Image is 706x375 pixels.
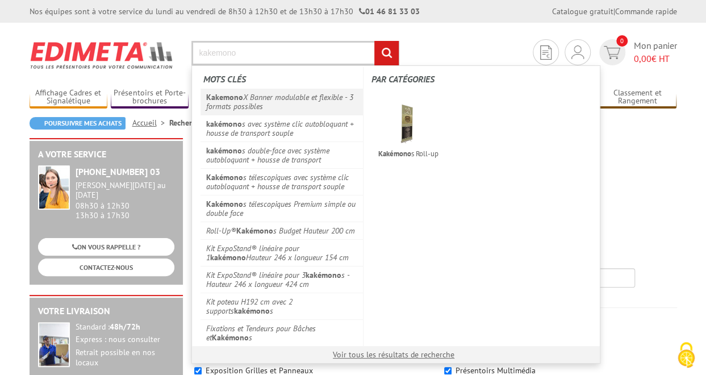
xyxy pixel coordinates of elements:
em: kakémono [234,306,270,316]
span: 0 [616,35,628,47]
a: Accueil [132,118,169,128]
span: 0,00 [634,53,651,64]
em: kakémono [206,145,242,156]
input: Présentoirs Multimédia [444,367,452,374]
img: Cookies (fenêtre modale) [672,341,700,369]
em: Kakémono [206,172,243,182]
input: rechercher [374,41,399,65]
span: Mots clés [203,73,246,85]
a: kakémonos avec système clic autobloquant + housse de transport souple [200,115,364,141]
em: Kakémono [378,149,411,159]
a: Kit poteau H192 cm avec 2 supportskakémonos [200,293,364,319]
span: s Roll-up [378,149,438,166]
strong: 48h/72h [110,322,140,332]
button: Cookies (fenêtre modale) [666,336,706,375]
input: Exposition Grilles et Panneaux [194,367,202,374]
a: Kakémonos Roll-up [371,98,445,170]
em: Kakémono [206,199,243,209]
img: widget-livraison.jpg [38,322,70,367]
strong: 01 46 81 33 03 [359,6,420,16]
div: Retrait possible en nos locaux [76,348,174,368]
a: Poursuivre mes achats [30,117,126,130]
em: kakémono [306,270,341,280]
a: Catalogue gratuit [552,6,613,16]
span: Mon panier [634,39,677,65]
div: Standard : [76,322,174,332]
h2: Votre livraison [38,306,174,316]
a: ON VOUS RAPPELLE ? [38,238,174,256]
a: Kit ExpoStand® linéaire pour 3kakémonos - Hauteur 246 x longueur 424 cm [200,266,364,293]
div: Nos équipes sont à votre service du lundi au vendredi de 8h30 à 12h30 et de 13h30 à 17h30 [30,6,420,17]
div: Rechercher un produit ou une référence... [191,65,600,364]
img: devis rapide [604,46,620,59]
h2: A votre service [38,149,174,160]
a: Kakémonos télescopiques Premium simple ou double face [200,195,364,222]
div: 08h30 à 12h30 13h30 à 17h30 [76,181,174,220]
em: Kakémono [236,226,273,236]
li: Recherche avancée [169,117,234,128]
a: Classement et Rangement [599,88,677,107]
a: Roll-Up®Kakémonos Budget Hauteur 200 cm [200,222,364,239]
a: devis rapide 0 Mon panier 0,00€ HT [596,39,677,65]
img: Edimeta [30,34,174,76]
strong: [PHONE_NUMBER] 03 [76,166,160,177]
a: kakémonos double-face avec système autobloquant + housse de transport [200,141,364,168]
img: devis rapide [540,45,552,60]
div: [PERSON_NAME][DATE] au [DATE] [76,181,174,200]
em: kakémono [206,119,242,129]
em: Kakemono [206,92,243,102]
a: Affichage Cadres et Signalétique [30,88,108,107]
a: Kakémonos télescopiques avec système clic autobloquant + housse de transport souple [200,168,364,195]
span: € HT [634,52,677,65]
a: CONTACTEZ-NOUS [38,259,174,276]
a: Kit ExpoStand® linéaire pour 1kakémonoHauteur 246 x longueur 154 cm [200,239,364,266]
a: Fixations et Tendeurs pour Bâches etKakémonos [200,319,364,346]
a: Voir tous les résultats de recherche [333,349,454,360]
a: Commande rapide [615,6,677,16]
div: Express : nous consulter [76,335,174,345]
label: Par catégories [371,67,591,91]
img: panneaux_pliables_215407.jpg [385,102,432,149]
img: widget-service.jpg [38,165,70,210]
div: | [552,6,677,17]
a: KakemonoX Banner modulable et flexible - 3 formats possibles [200,89,364,115]
input: Rechercher un produit ou une référence... [191,41,399,65]
img: devis rapide [571,45,584,59]
em: Kakémono [212,332,249,343]
a: Présentoirs et Porte-brochures [111,88,189,107]
em: kakémono [210,252,246,262]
